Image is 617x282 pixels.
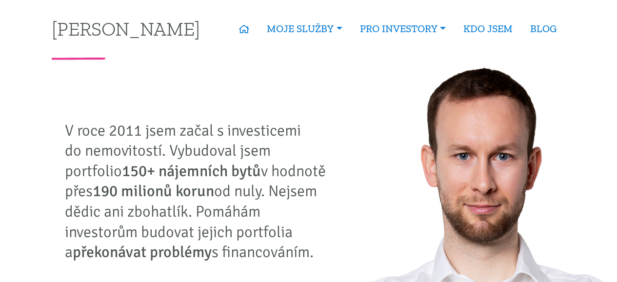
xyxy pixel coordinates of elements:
a: MOJE SLUŽBY [258,18,351,40]
strong: 190 milionů korun [93,181,214,201]
p: V roce 2011 jsem začal s investicemi do nemovitostí. Vybudoval jsem portfolio v hodnotě přes od n... [65,121,333,262]
a: KDO JSEM [455,18,521,40]
strong: překonávat problémy [73,242,212,262]
a: BLOG [521,18,565,40]
a: [PERSON_NAME] [52,19,200,38]
a: PRO INVESTORY [351,18,455,40]
strong: 150+ nájemních bytů [122,161,261,181]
